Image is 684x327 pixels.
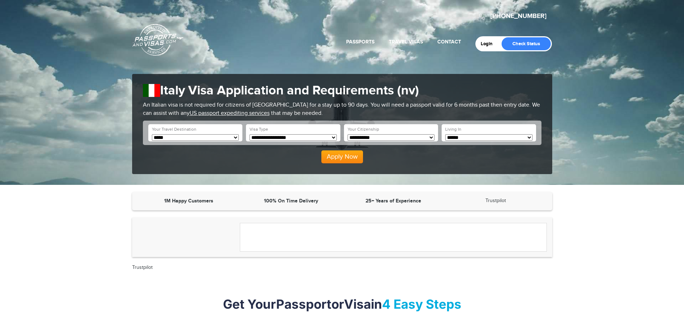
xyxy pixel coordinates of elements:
[132,265,153,270] a: Trustpilot
[389,39,423,45] a: Travel Visas
[344,296,371,312] strong: Visa
[445,126,461,132] label: Living In
[132,296,552,312] h2: Get Your or in
[490,12,546,20] a: [PHONE_NUMBER]
[348,126,379,132] label: Your Citizenship
[143,83,541,98] h1: Italy Visa Application and Requirements (nv)
[250,126,268,132] label: Visa Type
[264,198,318,204] strong: 100% On Time Delivery
[276,296,331,312] strong: Passport
[481,41,498,47] a: Login
[152,126,196,132] label: Your Travel Destination
[485,198,506,204] a: Trustpilot
[190,110,270,117] a: US passport expediting services
[143,101,541,118] p: An Italian visa is not required for citizens of [GEOGRAPHIC_DATA] for a stay up to 90 days. You w...
[346,39,374,45] a: Passports
[382,296,461,312] mark: 4 Easy Steps
[437,39,461,45] a: Contact
[502,37,551,50] a: Check Status
[366,198,421,204] strong: 25+ Years of Experience
[164,198,213,204] strong: 1M Happy Customers
[321,150,363,163] button: Apply Now
[132,24,183,56] a: Passports & [DOMAIN_NAME]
